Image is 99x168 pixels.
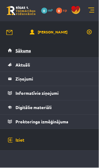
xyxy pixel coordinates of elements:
[15,86,91,100] legend: Informatīvie ziņojumi
[8,58,91,72] a: Aktuāli
[8,129,91,151] a: Iziet
[15,105,52,110] span: Digitālie materiāli
[15,48,31,53] span: Sākums
[8,115,91,129] a: Proktoringa izmēģinājums
[63,8,67,12] span: xp
[7,6,36,15] a: Rīgas 1. Tālmācības vidusskola
[41,8,47,14] span: 0
[48,8,53,12] span: mP
[15,119,68,125] span: Proktoringa izmēģinājums
[15,62,30,67] span: Aktuāli
[8,43,91,57] a: Sākums
[8,86,91,100] a: Informatīvie ziņojumi
[56,8,62,14] span: 0
[8,101,91,115] a: Digitālie materiāli
[8,72,91,86] a: Ziņojumi
[30,29,68,36] a: [PERSON_NAME]
[56,8,70,12] a: 0 xp
[15,72,91,86] legend: Ziņojumi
